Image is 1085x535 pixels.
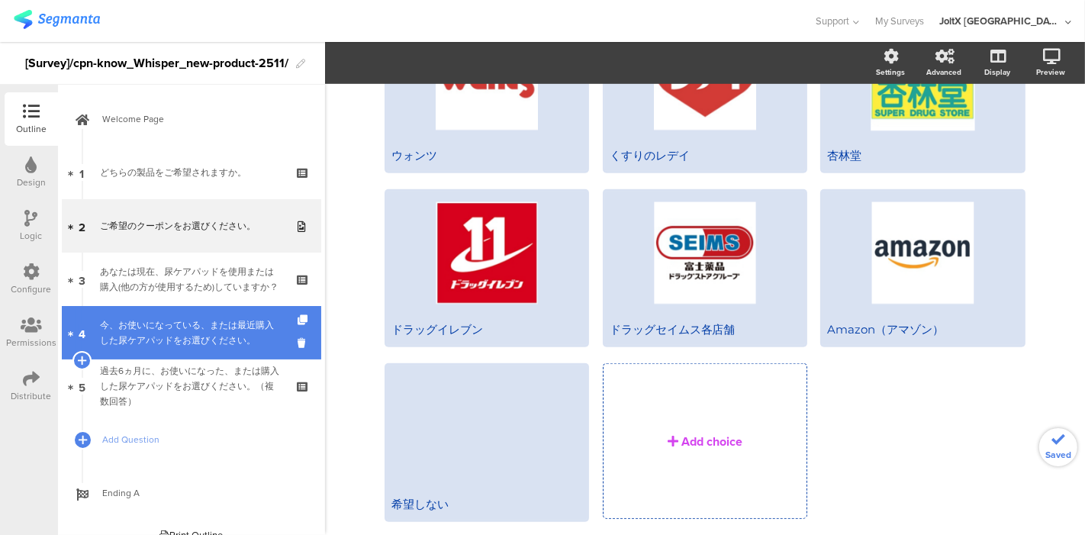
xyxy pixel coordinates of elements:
span: Welcome Page [102,111,298,127]
span: Add Question [102,432,298,447]
div: Settings [876,66,905,78]
i: Duplicate [298,315,311,325]
a: 1 どちらの製品をご希望されますか。 [62,146,321,199]
div: Amazon（アマゾン） [827,322,1018,337]
img: segmanta logo [14,10,100,29]
div: [Survey]/cpn-know_Whisper_new-product-2511/ [25,51,288,76]
div: あなたは現在、尿ケアパッドを使用または購入(他の方が使用するため)していますか？ [100,264,282,295]
a: 5 過去6ヵ月に、お使いになった、または購入した尿ケアパッドをお選びください。（複数回答） [62,359,321,413]
span: Support [816,14,850,28]
span: 4 [79,324,85,341]
span: Ending A [102,485,298,501]
a: Ending A [62,466,321,520]
a: 4 今、お使いになっている、または最近購入した尿ケアパッドをお選びください。 [62,306,321,359]
span: 5 [79,378,85,395]
div: 希望しない [391,497,582,512]
div: どちらの製品をご希望されますか。 [100,165,282,180]
div: Outline [16,122,47,136]
div: Design [17,176,46,189]
div: 過去6ヵ月に、お使いになった、または購入した尿ケアパッドをお選びください。（複数回答） [100,363,282,409]
a: Welcome Page [62,92,321,146]
div: ご希望のクーポンをお選びください。 [100,218,282,234]
div: Logic [21,229,43,243]
div: Distribute [11,389,52,403]
div: Permissions [6,336,56,350]
div: ウォンツ [391,148,582,163]
div: Preview [1036,66,1065,78]
a: 3 あなたは現在、尿ケアパッドを使用または購入(他の方が使用するため)していますか？ [62,253,321,306]
div: くすりのレデイ [610,148,800,163]
div: JoltX [GEOGRAPHIC_DATA] [939,14,1061,28]
span: 2 [79,218,85,234]
div: Configure [11,282,52,296]
div: ドラッグイレブン [391,322,582,337]
span: 3 [79,271,85,288]
i: Delete [298,336,311,350]
div: 今、お使いになっている、または最近購入した尿ケアパッドをお選びください。 [100,317,282,348]
span: Saved [1045,448,1071,462]
div: Add choice [681,433,742,450]
div: Display [984,66,1010,78]
span: 1 [80,164,85,181]
div: Advanced [926,66,961,78]
a: 2 ご希望のクーポンをお選びください。 [62,199,321,253]
div: ドラッグセイムス各店舗 [610,322,800,337]
div: 杏林堂 [827,148,1018,163]
button: Add choice [603,363,807,518]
